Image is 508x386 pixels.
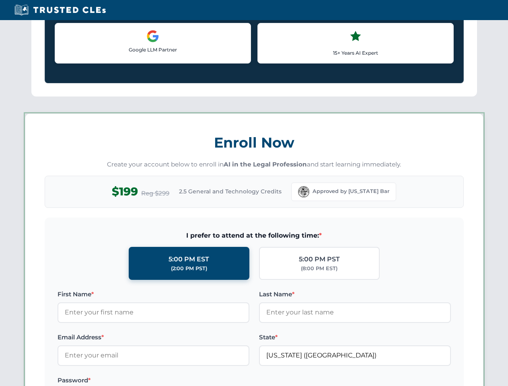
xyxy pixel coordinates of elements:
span: I prefer to attend at the following time: [58,230,451,241]
span: Reg $299 [141,189,169,198]
span: $199 [112,183,138,201]
input: Enter your last name [259,302,451,322]
h3: Enroll Now [45,130,464,155]
label: Email Address [58,333,249,342]
input: Enter your first name [58,302,249,322]
input: Enter your email [58,345,249,365]
img: Google [146,30,159,43]
span: Approved by [US_STATE] Bar [313,187,389,195]
img: Trusted CLEs [12,4,108,16]
strong: AI in the Legal Profession [224,160,307,168]
span: 2.5 General and Technology Credits [179,187,282,196]
div: (8:00 PM EST) [301,265,337,273]
input: Florida (FL) [259,345,451,365]
div: 5:00 PM EST [169,254,209,265]
div: 5:00 PM PST [299,254,340,265]
label: State [259,333,451,342]
p: 15+ Years AI Expert [264,49,447,57]
img: Florida Bar [298,186,309,197]
p: Create your account below to enroll in and start learning immediately. [45,160,464,169]
div: (2:00 PM PST) [171,265,207,273]
label: Password [58,376,249,385]
label: Last Name [259,289,451,299]
label: First Name [58,289,249,299]
p: Google LLM Partner [62,46,244,53]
